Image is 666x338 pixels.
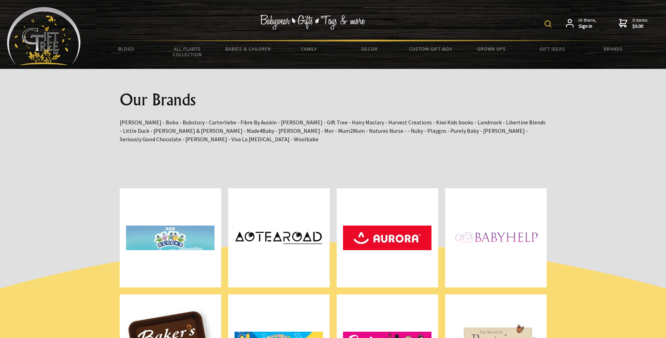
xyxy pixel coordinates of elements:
a: Gift Ideas [522,41,583,56]
a: Custom Gift Box [400,41,461,56]
h1: Our Brands [120,91,547,108]
a: Aurora World [337,188,438,287]
img: product search [545,20,552,27]
img: Aotearoad [235,194,323,282]
a: Family [278,41,339,56]
a: Hi there,Sign in [566,17,596,30]
a: Babies & Children [218,41,278,56]
img: Baby Help [451,194,540,282]
strong: $0.00 [632,23,648,30]
a: 0 items$0.00 [619,17,648,30]
a: Baby Help [445,188,547,287]
a: Grown Ups [461,41,522,56]
img: Babywear - Gifts - Toys & more [260,15,365,30]
img: Alphablocks [126,194,215,282]
a: Aotearoad [228,188,330,287]
span: 0 items [632,17,648,30]
a: Decor [339,41,400,56]
p: [PERSON_NAME] - Boba - Bubstory - Carterliebe - Fibre By Auskin - [PERSON_NAME] - Gift Tree - Hai... [120,118,547,143]
a: BLOGS [96,41,157,56]
a: Alphablocks [120,188,221,287]
a: Brands [583,41,644,56]
a: All Plants Collection [157,41,218,62]
img: Aurora World [343,194,431,282]
img: Babyware - Gifts - Toys and more... [7,7,81,65]
strong: Sign in [579,23,596,30]
span: Hi there, [579,17,596,30]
